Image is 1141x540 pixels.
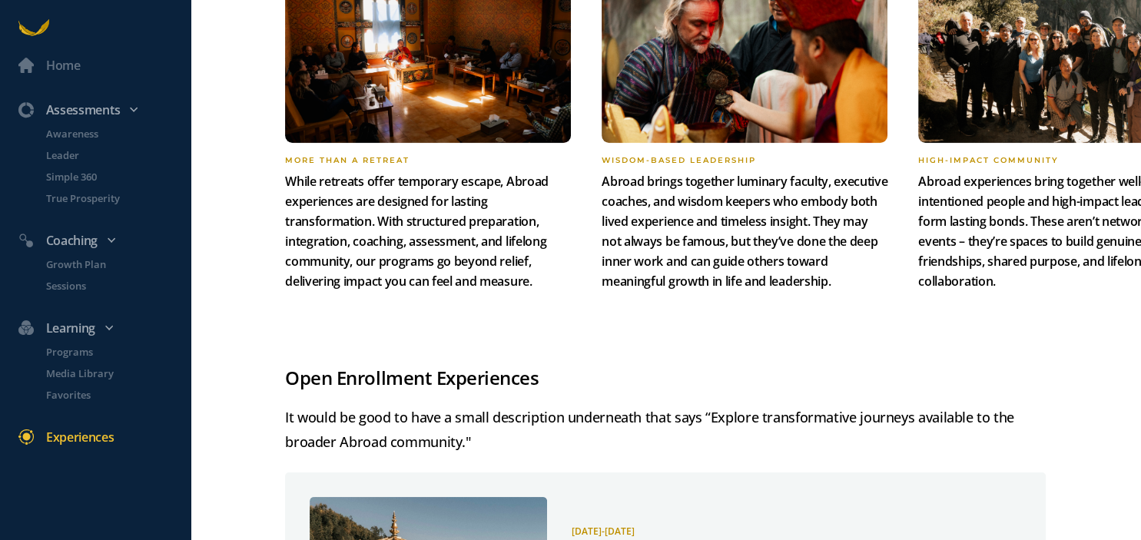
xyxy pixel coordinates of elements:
[9,318,197,338] div: Learning
[46,427,114,447] div: Experiences
[46,126,187,141] p: Awareness
[28,257,191,272] a: Growth Plan
[602,155,887,165] h4: Wisdom-Based Leadership
[46,147,187,163] p: Leader
[9,230,197,250] div: Coaching
[46,278,187,293] p: Sessions
[46,55,81,75] div: Home
[28,344,191,359] a: Programs
[28,278,191,293] a: Sessions
[285,171,571,291] p: While retreats offer temporary escape, Abroad experiences are designed for lasting transformation...
[46,387,187,403] p: Favorites
[285,363,1046,393] h1: Open Enrollment Experiences
[28,147,191,163] a: Leader
[285,143,571,165] h4: More than a Retreat
[28,190,191,206] a: True Prosperity
[602,171,887,291] p: Abroad brings together luminary faculty, executive coaches, and wisdom keepers who embody both li...
[9,100,197,120] div: Assessments
[28,169,191,184] a: Simple 360
[285,405,1046,454] p: It would be good to have a small description underneath that says “Explore transformative journey...
[46,366,187,381] p: Media Library
[46,169,187,184] p: Simple 360
[28,126,191,141] a: Awareness
[46,344,187,359] p: Programs
[46,257,187,272] p: Growth Plan
[28,366,191,381] a: Media Library
[28,387,191,403] a: Favorites
[572,525,635,538] span: [DATE]-[DATE]
[46,190,187,206] p: True Prosperity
